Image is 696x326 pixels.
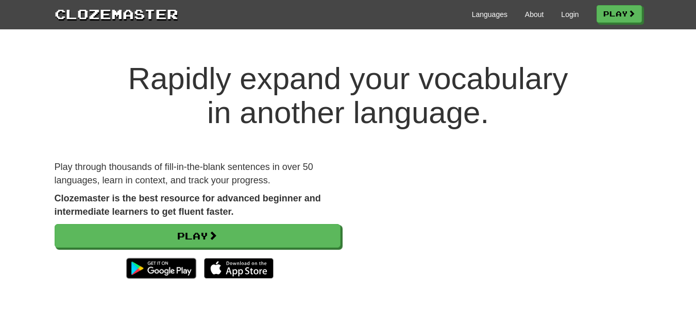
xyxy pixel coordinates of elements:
a: Play [597,5,642,23]
p: Play through thousands of fill-in-the-blank sentences in over 50 languages, learn in context, and... [55,161,341,187]
img: Get it on Google Play [121,253,201,284]
a: Play [55,224,341,248]
a: Login [561,9,579,20]
img: Download_on_the_App_Store_Badge_US-UK_135x40-25178aeef6eb6b83b96f5f2d004eda3bffbb37122de64afbaef7... [204,258,274,279]
a: Languages [472,9,507,20]
a: About [525,9,544,20]
strong: Clozemaster is the best resource for advanced beginner and intermediate learners to get fluent fa... [55,193,321,217]
a: Clozemaster [55,4,178,23]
